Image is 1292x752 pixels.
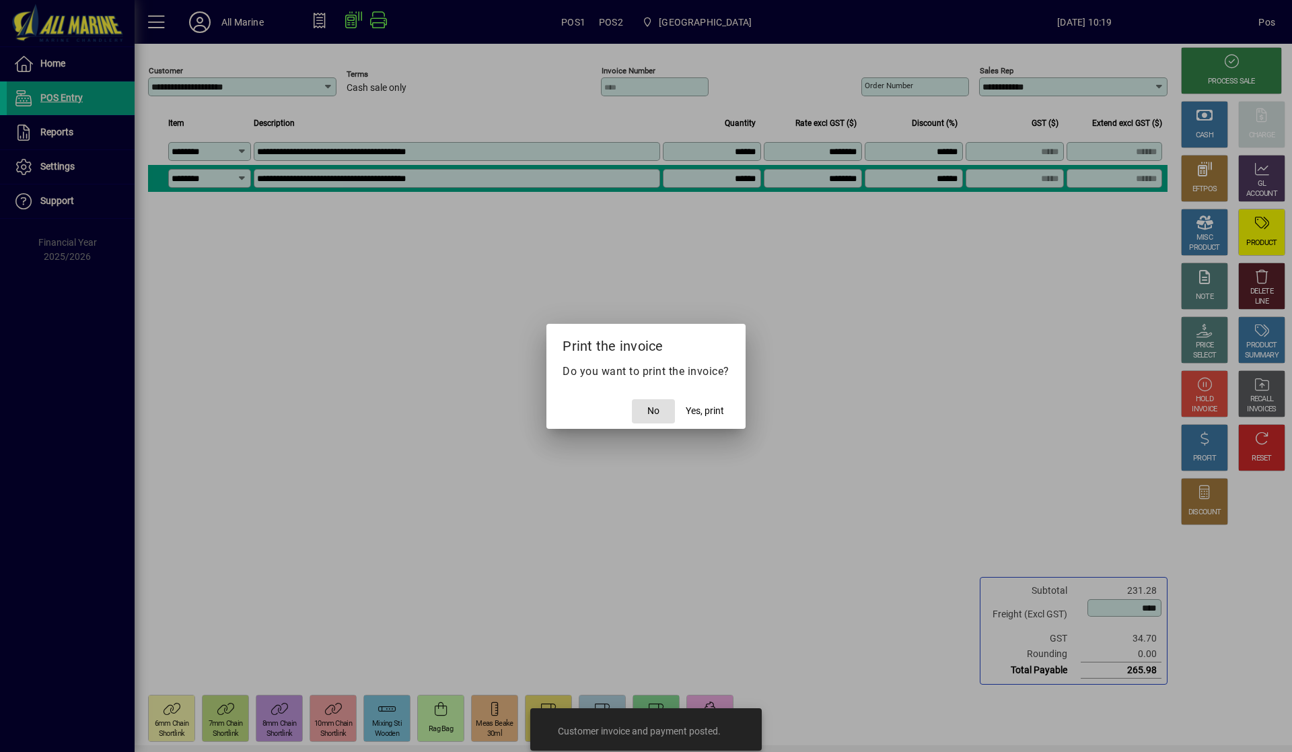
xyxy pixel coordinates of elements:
[546,324,746,363] h2: Print the invoice
[686,404,724,418] span: Yes, print
[647,404,659,418] span: No
[563,364,729,380] p: Do you want to print the invoice?
[680,399,729,423] button: Yes, print
[632,399,675,423] button: No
